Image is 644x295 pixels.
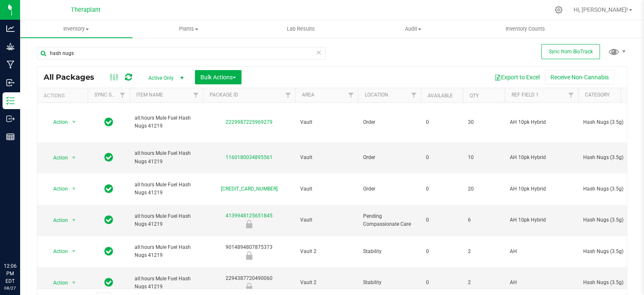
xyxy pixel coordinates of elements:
[116,88,130,102] a: Filter
[300,248,353,256] span: Vault 2
[132,20,245,38] a: Plants
[104,245,113,257] span: In Sync
[510,216,573,224] span: AH 10pk Hybrid
[300,118,353,126] span: Vault
[94,92,127,98] a: Sync Status
[300,279,353,287] span: Vault 2
[468,185,500,193] span: 20
[189,88,203,102] a: Filter
[468,248,500,256] span: 2
[46,277,68,289] span: Action
[69,245,79,257] span: select
[135,149,198,165] span: all:hours Mule Fuel Hash Nugs 41219
[300,185,353,193] span: Vault
[300,154,353,162] span: Vault
[545,70,614,84] button: Receive Non-Cannabis
[133,25,244,33] span: Plants
[363,248,416,256] span: Stability
[468,118,500,126] span: 30
[200,74,236,81] span: Bulk Actions
[363,212,416,228] span: Pending Compassionate Care
[469,20,582,38] a: Inventory Counts
[135,243,198,259] span: all:hours Mule Fuel Hash Nugs 41219
[37,47,326,60] input: Search Package ID, Item Name, SKU, Lot or Part Number...
[564,88,578,102] a: Filter
[468,154,500,162] span: 10
[135,212,198,228] span: all:hours Mule Fuel Hash Nugs 41219
[363,118,416,126] span: Order
[510,248,573,256] span: AH
[426,248,458,256] span: 0
[202,283,296,291] div: Newly Received
[574,6,628,13] span: Hi, [PERSON_NAME]!
[510,185,573,193] span: AH 10pk Hybrid
[468,216,500,224] span: 6
[6,78,15,87] inline-svg: Inbound
[275,25,326,33] span: Lab Results
[202,220,296,228] div: Newly Received
[489,70,545,84] button: Export to Excel
[363,154,416,162] span: Order
[136,92,163,98] a: Item Name
[8,228,34,253] iframe: Resource center
[357,25,469,33] span: Audit
[407,88,421,102] a: Filter
[363,279,416,287] span: Stability
[221,186,278,192] a: [CREDIT_CARD_NUMBER]
[20,20,132,38] a: Inventory
[44,73,103,82] span: All Packages
[69,152,79,164] span: select
[6,60,15,69] inline-svg: Manufacturing
[6,133,15,141] inline-svg: Reports
[226,213,273,219] a: 4139948125651845
[44,93,84,99] div: Actions
[135,181,198,197] span: all:hours Mule Fuel Hash Nugs 41219
[104,183,113,195] span: In Sync
[202,274,296,291] div: 2294387720490060
[20,25,132,33] span: Inventory
[25,227,35,237] iframe: Resource center unread badge
[69,277,79,289] span: select
[46,152,68,164] span: Action
[4,285,16,291] p: 08/27
[426,279,458,287] span: 0
[46,183,68,195] span: Action
[104,277,113,288] span: In Sync
[6,42,15,51] inline-svg: Grow
[541,44,600,59] button: Sync from BioTrack
[245,20,357,38] a: Lab Results
[426,154,458,162] span: 0
[69,214,79,226] span: select
[195,70,241,84] button: Bulk Actions
[6,115,15,123] inline-svg: Outbound
[302,92,314,98] a: Area
[69,183,79,195] span: select
[468,279,500,287] span: 2
[494,25,556,33] span: Inventory Counts
[6,24,15,33] inline-svg: Analytics
[510,279,573,287] span: AH
[553,6,564,14] div: Manage settings
[357,20,469,38] a: Audit
[135,275,198,291] span: all:hours Mule Fuel Hash Nugs 41219
[104,116,113,128] span: In Sync
[316,47,322,58] span: Clear
[226,154,273,160] a: 1160180034895561
[104,151,113,163] span: In Sync
[426,216,458,224] span: 0
[549,49,593,55] span: Sync from BioTrack
[202,251,296,260] div: Newly Received
[46,245,68,257] span: Action
[210,92,238,98] a: Package ID
[510,118,573,126] span: AH 10pk Hybrid
[512,92,539,98] a: Ref Field 1
[135,114,198,130] span: all:hours Mule Fuel Hash Nugs 41219
[71,6,101,13] span: Theraplant
[426,118,458,126] span: 0
[585,92,610,98] a: Category
[281,88,295,102] a: Filter
[510,154,573,162] span: AH 10pk Hybrid
[300,216,353,224] span: Vault
[69,116,79,128] span: select
[363,185,416,193] span: Order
